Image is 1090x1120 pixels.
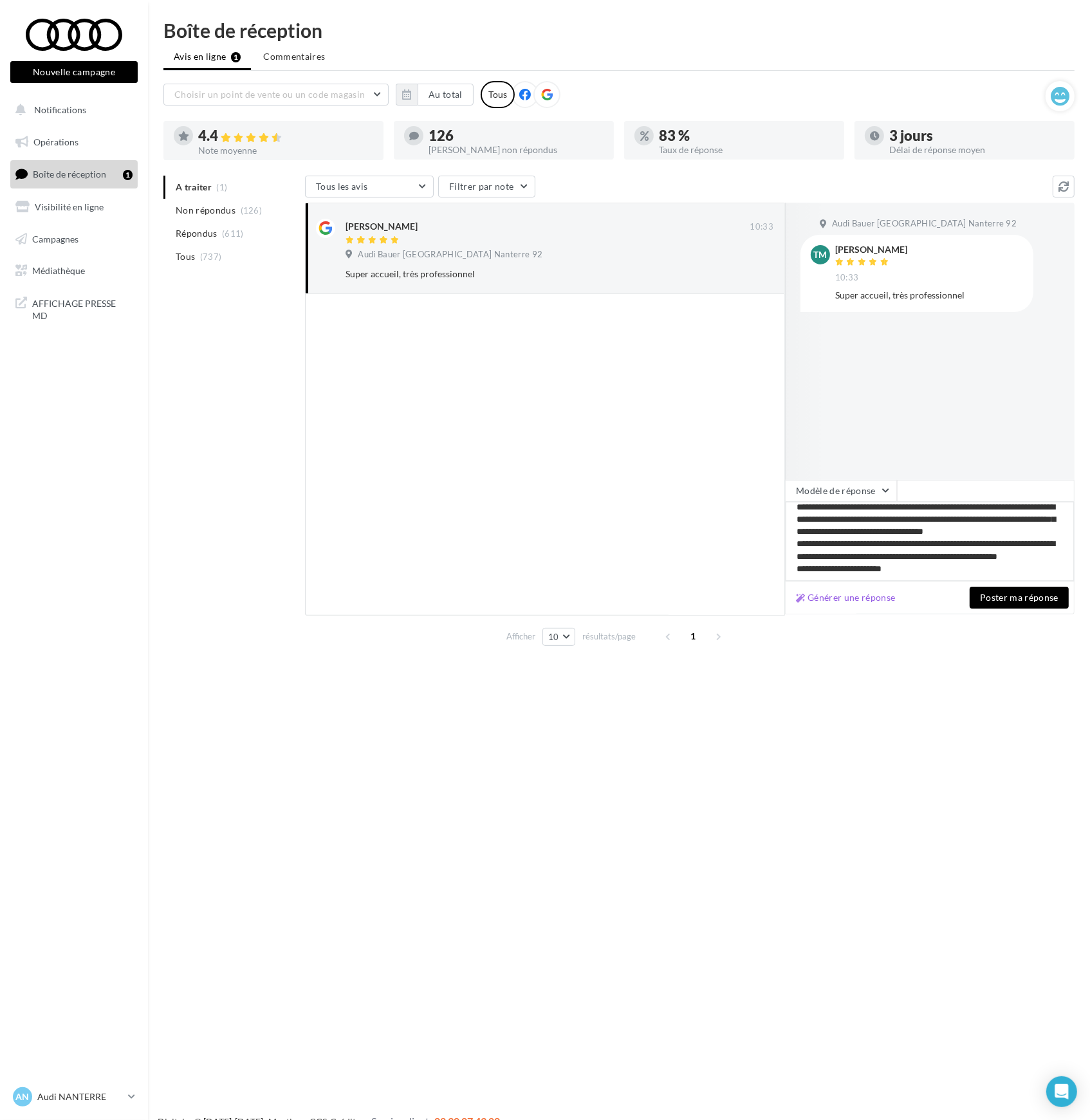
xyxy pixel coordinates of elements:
span: Notifications [34,104,86,115]
span: (737) [200,252,222,262]
span: Commentaires [263,50,325,63]
span: Médiathèque [32,265,85,276]
div: 83 % [659,129,834,143]
div: 4.4 [198,129,373,143]
span: résultats/page [582,630,636,643]
p: Audi NANTERRE [37,1090,123,1103]
button: Au total [418,84,474,106]
span: Visibilité en ligne [35,201,104,212]
span: 10 [548,632,559,642]
span: Audi Bauer [GEOGRAPHIC_DATA] Nanterre 92 [358,249,542,261]
div: Note moyenne [198,146,373,155]
button: Notifications [8,96,135,124]
a: Médiathèque [8,257,140,284]
button: Modèle de réponse [785,480,897,502]
button: Filtrer par note [438,176,535,197]
span: Boîte de réception [33,169,106,179]
button: 10 [542,628,575,646]
button: Générer une réponse [791,590,901,605]
span: Non répondus [176,204,236,217]
div: Boîte de réception [163,21,1075,40]
span: Opérations [33,136,79,147]
a: Visibilité en ligne [8,194,140,221]
span: 10:33 [750,221,773,233]
span: 1 [683,626,704,647]
span: AFFICHAGE PRESSE MD [32,295,133,322]
span: Afficher [506,630,535,643]
button: Poster ma réponse [970,587,1069,609]
div: Délai de réponse moyen [889,145,1064,154]
span: Audi Bauer [GEOGRAPHIC_DATA] Nanterre 92 [832,218,1017,230]
span: Campagnes [32,233,79,244]
div: Open Intercom Messenger [1046,1076,1077,1107]
span: TM [814,248,827,261]
button: Au total [396,84,474,106]
button: Nouvelle campagne [10,61,138,83]
div: Super accueil, très professionnel [346,268,690,280]
a: Opérations [8,129,140,156]
div: Super accueil, très professionnel [835,289,1023,302]
button: Choisir un point de vente ou un code magasin [163,84,389,106]
div: [PERSON_NAME] non répondus [429,145,604,154]
div: 126 [429,129,604,143]
a: AN Audi NANTERRE [10,1085,138,1109]
a: Campagnes [8,226,140,253]
div: 3 jours [889,129,1064,143]
span: Répondus [176,227,217,240]
div: 1 [123,170,133,180]
span: (126) [241,205,263,216]
button: Tous les avis [305,176,434,197]
div: Tous [481,81,515,108]
span: AN [16,1090,30,1103]
span: Tous les avis [316,181,368,192]
span: (611) [222,228,244,239]
div: Taux de réponse [659,145,834,154]
div: [PERSON_NAME] [835,245,907,254]
a: Boîte de réception1 [8,160,140,188]
span: 10:33 [835,272,859,284]
span: Tous [176,250,195,263]
a: AFFICHAGE PRESSE MD [8,289,140,327]
div: [PERSON_NAME] [346,220,418,233]
span: Choisir un point de vente ou un code magasin [174,89,365,100]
